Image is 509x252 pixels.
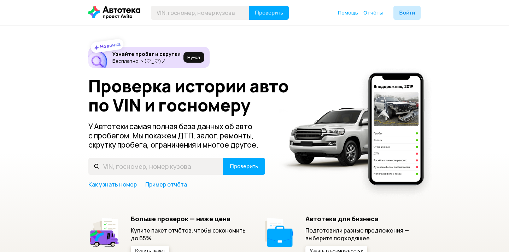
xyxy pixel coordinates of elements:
[249,6,289,20] button: Проверить
[88,158,223,175] input: VIN, госномер, номер кузова
[187,55,200,60] span: Ну‑ка
[255,10,283,16] span: Проверить
[145,181,187,188] a: Пример отчёта
[88,181,137,188] a: Как узнать номер
[305,215,421,223] h5: Автотека для бизнеса
[363,9,383,16] a: Отчёты
[338,9,358,16] a: Помощь
[131,227,246,242] p: Купите пакет отчётов, чтобы сэкономить до 65%.
[88,76,299,115] h1: Проверка истории авто по VIN и госномеру
[88,122,266,149] p: У Автотеки самая полная база данных об авто с пробегом. Мы покажем ДТП, залог, ремонты, скрутку п...
[305,227,421,242] p: Подготовили разные предложения — выберите подходящее.
[112,51,181,57] h6: Узнайте пробег и скрутки
[100,41,121,50] strong: Новинка
[151,6,250,20] input: VIN, госномер, номер кузова
[131,215,246,223] h5: Больше проверок — ниже цена
[223,158,265,175] button: Проверить
[112,58,181,64] p: Бесплатно ヽ(♡‿♡)ノ
[230,164,258,169] span: Проверить
[393,6,421,20] button: Войти
[399,10,415,16] span: Войти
